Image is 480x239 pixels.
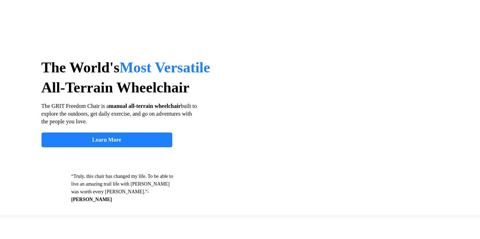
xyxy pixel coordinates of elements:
strong: manual all-terrain wheelchair [109,103,181,109]
span: “Truly, this chair has changed my life. To be able to live an amazing trail life with [PERSON_NAM... [71,174,173,194]
a: Learn More [41,133,172,147]
span: All-Terrain Wheelchair [41,79,190,96]
strong: Learn More [92,137,121,143]
span: The World's [41,59,120,76]
span: The GRIT Freedom Chair is a built to explore the outdoors, get daily exercise, and go on adventur... [41,103,197,124]
span: Most Versatile [120,59,210,76]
